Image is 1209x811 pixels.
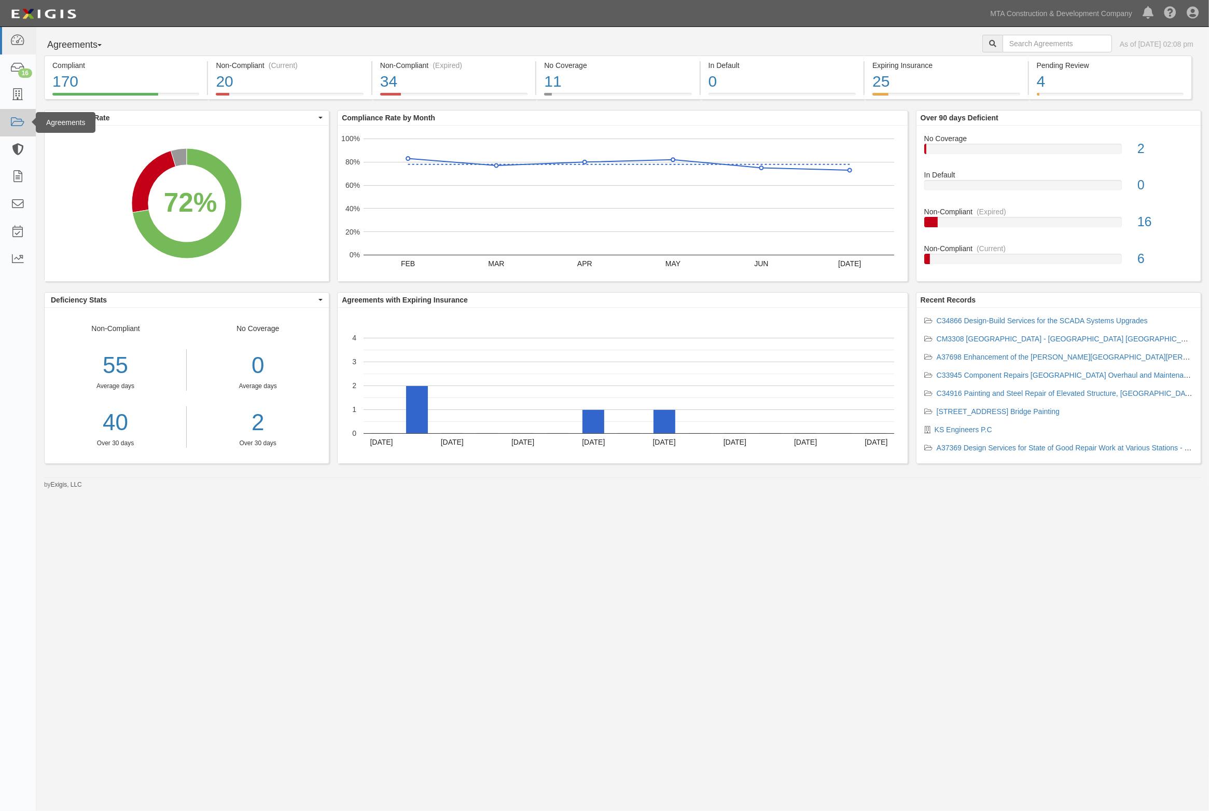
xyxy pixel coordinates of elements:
div: (Current) [977,243,1006,254]
text: [DATE] [724,438,746,446]
text: 1 [352,405,356,414]
div: (Current) [269,60,298,71]
text: 3 [352,358,356,366]
b: Agreements with Expiring Insurance [342,296,468,304]
text: 60% [345,181,360,189]
svg: A chart. [338,308,907,463]
text: 2 [352,381,356,390]
div: Non-Compliant [916,207,1201,217]
div: 34 [380,71,527,93]
div: 20 [216,71,363,93]
div: 0 [708,71,856,93]
div: In Default [708,60,856,71]
div: Non-Compliant (Expired) [380,60,527,71]
input: Search Agreements [1003,35,1112,52]
a: No Coverage11 [536,93,699,101]
div: (Expired) [433,60,462,71]
div: Average days [194,382,321,391]
div: Pending Review [1037,60,1184,71]
div: 72% [164,184,217,222]
div: Over 30 days [45,439,186,448]
text: 40% [345,204,360,213]
a: In Default0 [701,93,864,101]
a: MTA Construction & Development Company [985,3,1137,24]
span: Deficiency Stats [51,295,316,305]
b: Over 90 days Deficient [921,114,998,122]
span: Compliance Rate [51,113,316,123]
div: 25 [872,71,1020,93]
text: [DATE] [511,438,534,446]
div: 0 [194,349,321,382]
a: Compliant170 [44,93,207,101]
div: 11 [544,71,691,93]
div: No Coverage [916,133,1201,144]
a: Non-Compliant(Current)20 [208,93,371,101]
text: [DATE] [865,438,888,446]
div: Over 30 days [194,439,321,448]
i: Help Center - Complianz [1164,7,1176,20]
div: (Expired) [977,207,1006,217]
text: 100% [341,134,360,143]
text: 0 [352,429,356,437]
a: In Default0 [924,170,1193,207]
div: As of [DATE] 02:08 pm [1120,39,1193,49]
div: Agreements [36,112,95,133]
text: APR [577,259,592,268]
a: 2 [194,406,321,439]
div: 6 [1130,250,1201,268]
text: [DATE] [794,438,817,446]
div: No Coverage [187,323,329,448]
a: Non-Compliant(Expired)16 [924,207,1193,243]
div: Compliant [52,60,199,71]
div: 55 [45,349,186,382]
button: Compliance Rate [45,111,329,125]
text: 0% [350,251,360,259]
a: [STREET_ADDRESS] Bridge Painting [937,407,1060,416]
text: [DATE] [441,438,464,446]
div: In Default [916,170,1201,180]
text: 4 [352,334,356,342]
div: 16 [18,68,32,78]
small: by [44,480,82,489]
a: Expiring Insurance25 [865,93,1027,101]
div: 2 [1130,140,1201,158]
text: [DATE] [653,438,676,446]
div: Non-Compliant (Current) [216,60,363,71]
a: Non-Compliant(Current)6 [924,243,1193,272]
text: MAR [489,259,505,268]
div: Average days [45,382,186,391]
a: Exigis, LLC [51,481,82,488]
img: Logo [8,5,79,23]
div: 16 [1130,213,1201,231]
div: 4 [1037,71,1184,93]
a: No Coverage2 [924,133,1193,170]
b: Compliance Rate by Month [342,114,435,122]
div: Non-Compliant [45,323,187,448]
div: 170 [52,71,199,93]
a: 40 [45,406,186,439]
div: Expiring Insurance [872,60,1020,71]
svg: A chart. [338,126,907,281]
text: 80% [345,158,360,166]
a: Non-Compliant(Expired)34 [372,93,535,101]
text: [DATE] [582,438,605,446]
button: Agreements [44,35,122,56]
div: Non-Compliant [916,243,1201,254]
svg: A chart. [45,126,329,281]
text: [DATE] [370,438,393,446]
a: KS Engineers P.C [935,425,992,434]
button: Deficiency Stats [45,293,329,307]
div: No Coverage [544,60,691,71]
a: C34866 Design-Build Services for the SCADA Systems Upgrades [937,317,1148,325]
b: Recent Records [921,296,976,304]
text: MAY [665,259,681,268]
div: 0 [1130,176,1201,195]
text: [DATE] [839,259,861,268]
text: FEB [401,259,415,268]
text: 20% [345,227,360,236]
